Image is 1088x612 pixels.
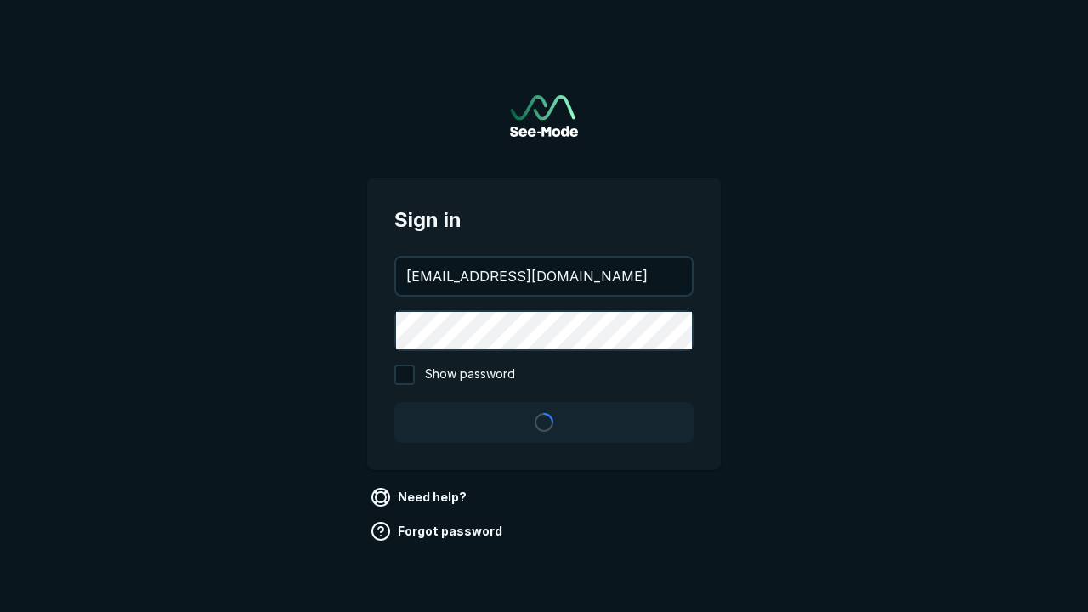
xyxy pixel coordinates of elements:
input: your@email.com [396,258,692,295]
a: Forgot password [367,518,509,545]
a: Need help? [367,484,473,511]
span: Show password [425,365,515,385]
a: Go to sign in [510,95,578,137]
span: Sign in [394,205,694,235]
img: See-Mode Logo [510,95,578,137]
